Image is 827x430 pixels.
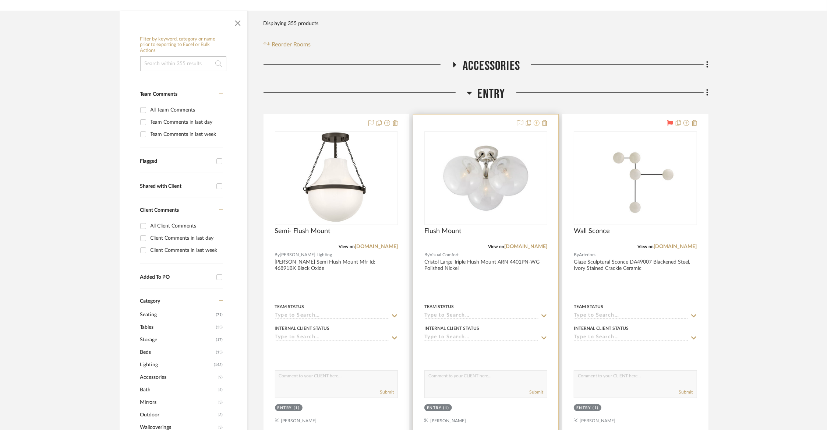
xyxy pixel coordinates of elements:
div: Internal Client Status [424,325,479,332]
span: View on [339,244,355,249]
div: All Client Comments [151,220,221,232]
span: Visual Comfort [430,251,459,258]
span: Wall Sconce [574,227,610,235]
div: (1) [443,405,449,411]
div: (1) [294,405,300,411]
div: Client Comments in last day [151,232,221,244]
input: Type to Search… [574,313,688,320]
div: (1) [593,405,599,411]
div: Entry [576,405,591,411]
h6: Filter by keyword, category or name prior to exporting to Excel or Bulk Actions [140,36,226,54]
div: Shared with Client [140,183,213,190]
div: Entry [427,405,442,411]
span: (4) [219,384,223,396]
span: (3) [219,409,223,421]
a: [DOMAIN_NAME] [355,244,398,249]
a: [DOMAIN_NAME] [504,244,547,249]
input: Type to Search… [424,313,538,320]
span: Accessories [140,371,217,384]
span: Client Comments [140,208,179,213]
span: Beds [140,346,215,359]
span: Storage [140,334,215,346]
span: Entry [478,86,505,102]
div: Team Comments in last week [151,128,221,140]
img: Flush Mount [440,132,532,224]
span: (3) [219,396,223,408]
span: Tables [140,321,215,334]
span: (17) [216,334,223,346]
div: Client Comments in last week [151,244,221,256]
button: Submit [529,389,543,395]
div: Team Status [424,303,454,310]
span: (9) [219,371,223,383]
span: Outdoor [140,409,217,421]
button: Submit [679,389,693,395]
input: Search within 355 results [140,56,226,71]
span: By [275,251,280,258]
span: Seating [140,309,215,321]
span: Accessories [463,58,520,74]
span: Semi- Flush Mount [275,227,331,235]
span: [PERSON_NAME] Lighting [280,251,332,258]
span: (143) [214,359,223,371]
img: Semi- Flush Mount [295,132,378,224]
span: Bath [140,384,217,396]
button: Close [230,14,245,29]
input: Type to Search… [275,313,389,320]
div: Flagged [140,158,213,165]
span: (33) [216,321,223,333]
span: Arteriors [579,251,595,258]
a: [DOMAIN_NAME] [654,244,697,249]
span: (71) [216,309,223,321]
span: Mirrors [140,396,217,409]
span: View on [638,244,654,249]
div: All Team Comments [151,104,221,116]
div: Team Status [574,303,603,310]
div: Team Status [275,303,304,310]
button: Submit [380,389,394,395]
div: 0 [425,132,547,225]
span: By [424,251,430,258]
div: Displaying 355 products [264,16,319,31]
div: Entry [278,405,292,411]
span: By [574,251,579,258]
div: Team Comments in last day [151,116,221,128]
button: Reorder Rooms [264,40,311,49]
input: Type to Search… [424,334,538,341]
span: Category [140,298,160,304]
div: Internal Client Status [574,325,629,332]
input: Type to Search… [275,334,389,341]
input: Type to Search… [574,334,688,341]
div: Added To PO [140,274,213,281]
span: Lighting [140,359,212,371]
img: Wall Sconce [589,132,681,224]
span: Flush Mount [424,227,461,235]
span: Reorder Rooms [272,40,311,49]
div: Internal Client Status [275,325,330,332]
span: Team Comments [140,92,178,97]
span: (13) [216,346,223,358]
span: View on [488,244,504,249]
